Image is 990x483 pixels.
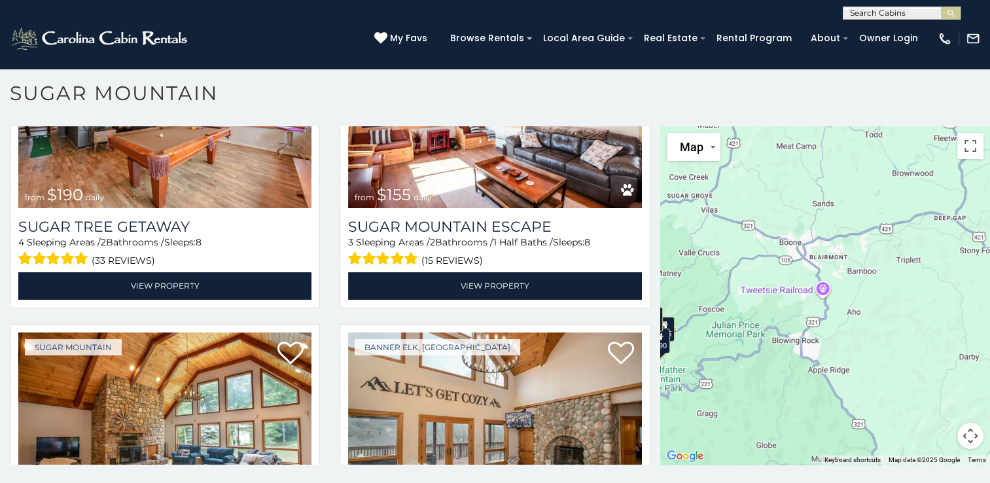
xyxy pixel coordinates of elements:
span: 8 [584,236,590,248]
img: Google [663,448,707,465]
a: Rental Program [710,28,798,48]
span: 4 [18,236,24,248]
a: My Favs [374,31,431,46]
a: Sugar Mountain [25,339,122,355]
a: Add to favorites [608,340,634,368]
div: $155 [652,317,675,342]
button: Keyboard shortcuts [824,456,881,465]
button: Map camera controls [957,423,983,449]
a: Local Area Guide [537,28,631,48]
div: $250 [640,306,662,331]
div: Sleeping Areas / Bathrooms / Sleeps: [348,236,641,269]
a: Banner Elk, [GEOGRAPHIC_DATA] [355,339,520,355]
span: $190 [47,185,83,204]
a: About [804,28,847,48]
a: Sugar Tree Getaway [18,218,311,236]
button: Toggle fullscreen view [957,133,983,159]
span: daily [414,192,432,202]
a: Add to favorites [277,340,304,368]
span: from [355,192,374,202]
img: mail-regular-white.png [966,31,980,46]
span: daily [86,192,104,202]
span: (33 reviews) [92,252,155,269]
span: 1 Half Baths / [493,236,553,248]
img: White-1-2.png [10,26,191,52]
div: Sleeping Areas / Bathrooms / Sleeps: [18,236,311,269]
a: View Property [18,272,311,299]
span: from [25,192,44,202]
a: Owner Login [853,28,925,48]
span: Map [680,140,703,154]
button: Change map style [667,133,720,161]
a: Terms (opens in new tab) [968,456,986,463]
a: View Property [348,272,641,299]
span: 8 [196,236,202,248]
span: $155 [377,185,411,204]
span: 3 [348,236,353,248]
span: 2 [430,236,435,248]
a: Open this area in Google Maps (opens a new window) [663,448,707,465]
span: Map data ©2025 Google [889,456,960,463]
span: My Favs [390,31,427,45]
a: Sugar Mountain Escape [348,218,641,236]
img: phone-regular-white.png [938,31,952,46]
span: (15 reviews) [421,252,483,269]
a: Browse Rentals [444,28,531,48]
a: Real Estate [637,28,704,48]
span: 2 [101,236,106,248]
